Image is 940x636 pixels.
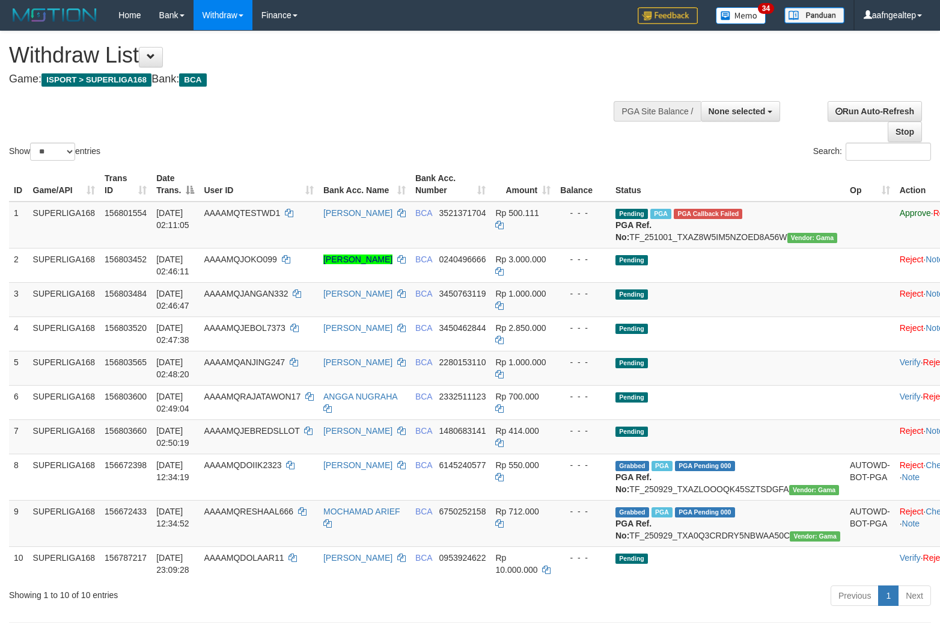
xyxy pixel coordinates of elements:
[156,208,189,230] span: [DATE] 02:11:05
[439,392,486,401] span: Copy 2332511123 to clipboard
[615,472,652,494] b: PGA Ref. No:
[9,385,28,419] td: 6
[615,507,649,517] span: Grabbed
[495,323,546,333] span: Rp 2.850.000
[615,427,648,437] span: Pending
[156,255,189,276] span: [DATE] 02:46:11
[439,323,486,333] span: Copy 3450462844 to clipboard
[415,460,432,470] span: BCA
[9,43,615,67] h1: Withdraw List
[611,167,845,202] th: Status
[323,553,392,563] a: [PERSON_NAME]
[9,546,28,581] td: 10
[156,357,189,379] span: [DATE] 02:48:20
[9,143,100,161] label: Show entries
[9,419,28,454] td: 7
[415,289,432,298] span: BCA
[28,546,100,581] td: SUPERLIGA168
[415,255,432,264] span: BCA
[560,505,606,517] div: - - -
[555,167,611,202] th: Balance
[105,426,147,436] span: 156803660
[323,507,400,516] a: MOCHAMAD ARIEF
[900,460,924,470] a: Reject
[9,351,28,385] td: 5
[204,553,284,563] span: AAAAMQDOLAAR11
[560,253,606,265] div: - - -
[560,552,606,564] div: - - -
[495,357,546,367] span: Rp 1.000.000
[845,500,895,546] td: AUTOWD-BOT-PGA
[9,454,28,500] td: 8
[204,392,301,401] span: AAAAMQRAJATAWON17
[652,507,673,517] span: Marked by aafsoycanthlai
[615,519,652,540] b: PGA Ref. No:
[105,507,147,516] span: 156672433
[900,426,924,436] a: Reject
[28,454,100,500] td: SUPERLIGA168
[439,255,486,264] span: Copy 0240496666 to clipboard
[28,202,100,249] td: SUPERLIGA168
[615,358,648,368] span: Pending
[204,357,285,367] span: AAAAMQANJING247
[323,289,392,298] a: [PERSON_NAME]
[156,392,189,413] span: [DATE] 02:49:04
[9,500,28,546] td: 9
[845,167,895,202] th: Op: activate to sort column ascending
[615,324,648,334] span: Pending
[439,357,486,367] span: Copy 2280153110 to clipboard
[156,323,189,345] span: [DATE] 02:47:38
[638,7,698,24] img: Feedback.jpg
[323,392,397,401] a: ANGGA NUGRAHA
[560,356,606,368] div: - - -
[105,357,147,367] span: 156803565
[439,426,486,436] span: Copy 1480683141 to clipboard
[784,7,844,23] img: panduan.png
[105,255,147,264] span: 156803452
[560,391,606,403] div: - - -
[674,209,742,219] span: PGA Error
[204,208,280,218] span: AAAAMQTESTWD1
[156,460,189,482] span: [DATE] 12:34:19
[9,202,28,249] td: 1
[495,553,537,575] span: Rp 10.000.000
[902,519,920,528] a: Note
[410,167,491,202] th: Bank Acc. Number: activate to sort column ascending
[105,323,147,333] span: 156803520
[415,392,432,401] span: BCA
[709,107,766,116] span: None selected
[900,255,924,264] a: Reject
[9,248,28,282] td: 2
[439,507,486,516] span: Copy 6750252158 to clipboard
[611,202,845,249] td: TF_251001_TXAZ8W5IM5NZOED8A56W
[900,392,921,401] a: Verify
[28,385,100,419] td: SUPERLIGA168
[415,507,432,516] span: BCA
[615,289,648,300] span: Pending
[675,507,735,517] span: PGA Pending
[179,73,206,87] span: BCA
[611,454,845,500] td: TF_250929_TXAZLOOOQK45SZTSDGFA
[615,461,649,471] span: Grabbed
[495,392,539,401] span: Rp 700.000
[900,323,924,333] a: Reject
[415,553,432,563] span: BCA
[900,289,924,298] a: Reject
[615,554,648,564] span: Pending
[156,507,189,528] span: [DATE] 12:34:52
[415,357,432,367] span: BCA
[9,6,100,24] img: MOTION_logo.png
[560,322,606,334] div: - - -
[831,585,879,606] a: Previous
[28,167,100,202] th: Game/API: activate to sort column ascending
[199,167,319,202] th: User ID: activate to sort column ascending
[28,316,100,351] td: SUPERLIGA168
[323,426,392,436] a: [PERSON_NAME]
[439,289,486,298] span: Copy 3450763119 to clipboard
[105,553,147,563] span: 156787217
[615,255,648,265] span: Pending
[105,392,147,401] span: 156803600
[9,282,28,316] td: 3
[716,7,766,24] img: Button%20Memo.svg
[439,460,486,470] span: Copy 6145240577 to clipboard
